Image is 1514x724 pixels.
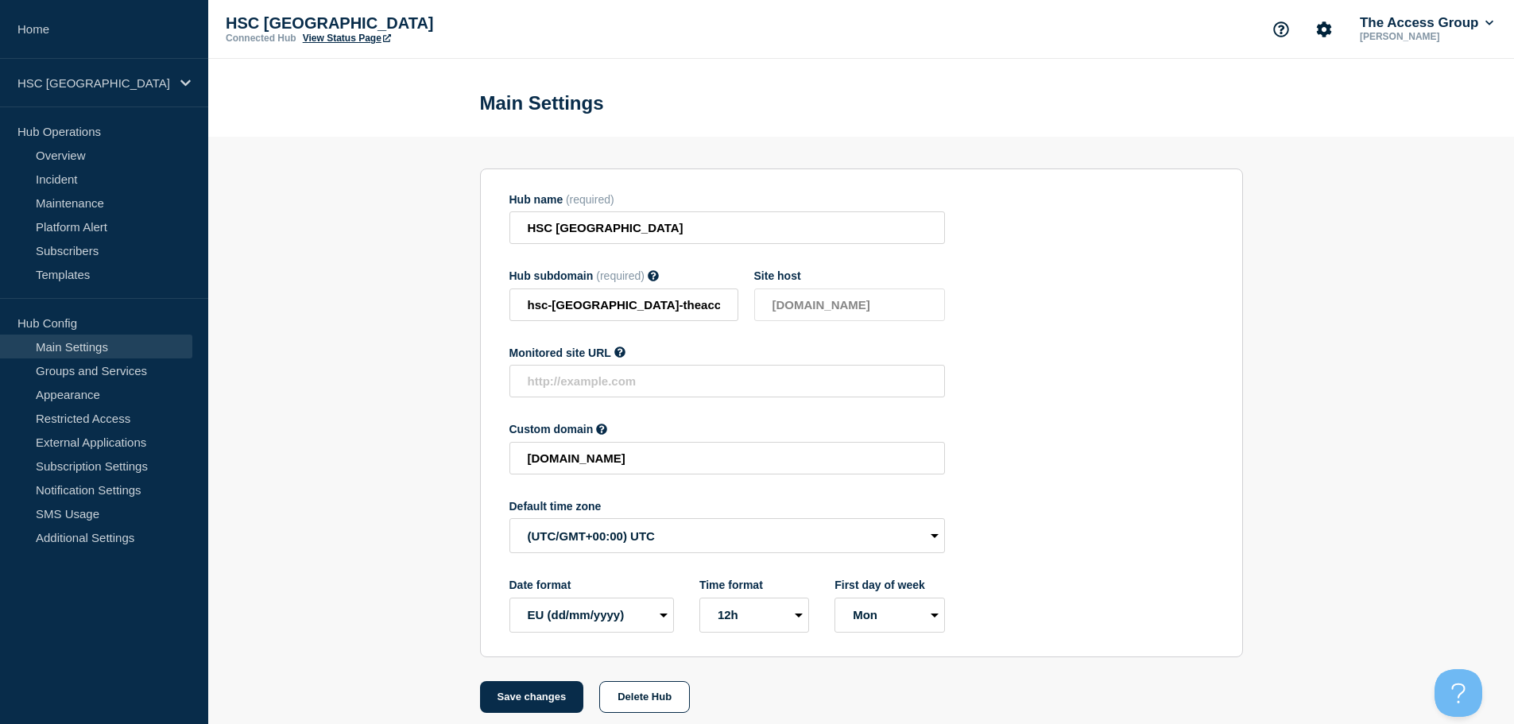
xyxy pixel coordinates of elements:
[509,598,674,633] select: Date format
[1435,669,1482,717] iframe: Help Scout Beacon - Open
[480,92,604,114] h1: Main Settings
[226,14,544,33] p: HSC [GEOGRAPHIC_DATA]
[754,288,945,321] input: Site host
[509,500,945,513] div: Default time zone
[1357,31,1497,42] p: [PERSON_NAME]
[226,33,296,44] p: Connected Hub
[509,211,945,244] input: Hub name
[754,269,945,282] div: Site host
[480,681,584,713] button: Save changes
[566,193,614,206] span: (required)
[303,33,391,44] a: View Status Page
[17,76,170,90] p: HSC [GEOGRAPHIC_DATA]
[1307,13,1341,46] button: Account settings
[509,269,594,282] span: Hub subdomain
[834,579,944,591] div: First day of week
[596,269,645,282] span: (required)
[1357,15,1497,31] button: The Access Group
[509,193,945,206] div: Hub name
[599,681,690,713] button: Delete Hub
[509,518,945,553] select: Default time zone
[834,598,944,633] select: First day of week
[509,579,674,591] div: Date format
[699,579,809,591] div: Time format
[509,365,945,397] input: http://example.com
[509,347,611,359] span: Monitored site URL
[699,598,809,633] select: Time format
[509,423,594,436] span: Custom domain
[1264,13,1298,46] button: Support
[509,288,738,321] input: sample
